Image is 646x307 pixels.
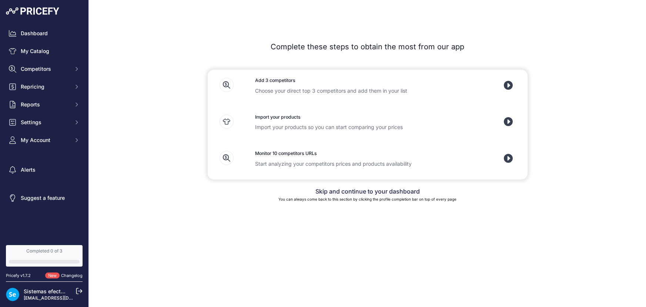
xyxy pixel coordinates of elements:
[24,288,73,294] a: Sistemas efectoLED
[6,163,83,176] a: Alerts
[255,87,480,95] p: Choose your direct top 3 competitors and add them in your list
[21,65,69,73] span: Competitors
[255,150,480,157] h3: Monitor 10 competitors URLs
[21,83,69,90] span: Repricing
[21,119,69,126] span: Settings
[255,114,480,121] h3: Import your products
[9,248,80,254] div: Completed 0 of 3
[6,27,83,236] nav: Sidebar
[6,245,83,267] a: Completed 0 of 3
[6,80,83,93] button: Repricing
[255,77,480,84] h3: Add 3 competitors
[255,123,480,131] p: Import your products so you can start comparing your prices
[21,101,69,108] span: Reports
[6,191,83,205] a: Suggest a feature
[131,42,605,52] p: Complete these steps to obtain the most from our app
[24,295,101,301] a: [EMAIL_ADDRESS][DOMAIN_NAME]
[6,133,83,147] button: My Account
[6,7,59,15] img: Pricefy Logo
[6,273,31,279] div: Pricefy v1.7.2
[6,116,83,129] button: Settings
[45,273,60,279] span: New
[131,18,605,33] h1: Getting Started
[255,160,480,168] p: Start analyzing your competitors prices and products availability
[278,197,456,201] small: You can always come back to this section by clicking the profile completion bar on top of every page
[6,62,83,76] button: Competitors
[6,44,83,58] a: My Catalog
[6,98,83,111] button: Reports
[21,136,69,144] span: My Account
[315,188,420,195] a: Skip and continue to your dashboard
[61,273,83,278] a: Changelog
[6,27,83,40] a: Dashboard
